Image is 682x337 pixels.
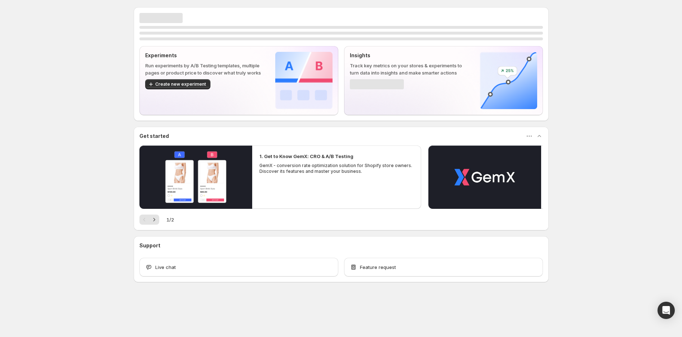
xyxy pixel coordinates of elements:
h3: Support [139,242,160,249]
p: Experiments [145,52,264,59]
img: Experiments [275,52,333,109]
p: Run experiments by A/B Testing templates, multiple pages or product price to discover what truly ... [145,62,264,76]
h2: 1. Get to Know GemX: CRO & A/B Testing [259,153,353,160]
p: Insights [350,52,468,59]
button: Next [149,215,159,225]
h3: Get started [139,132,169,140]
p: GemX - conversion rate optimization solution for Shopify store owners. Discover its features and ... [259,163,414,174]
nav: Pagination [139,215,159,225]
button: Play video [428,145,541,209]
button: Play video [139,145,252,209]
span: Create new experiment [155,81,206,87]
img: Insights [480,52,537,109]
span: 1 / 2 [166,216,174,223]
span: Feature request [360,264,396,271]
p: Track key metrics on your stores & experiments to turn data into insights and make smarter actions [350,62,468,76]
button: Create new experiment [145,79,210,89]
span: Live chat [155,264,176,271]
div: Open Intercom Messenger [658,302,675,319]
